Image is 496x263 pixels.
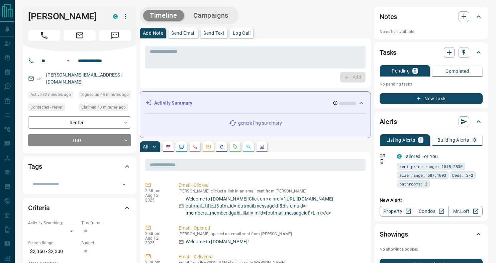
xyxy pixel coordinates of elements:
span: Email [64,30,96,41]
span: size range: 587,1093 [399,172,446,178]
p: No pending tasks [380,79,483,89]
p: [PERSON_NAME] opened an email sent from [PERSON_NAME] [179,232,363,236]
svg: Lead Browsing Activity [179,144,184,149]
p: All [143,144,148,149]
div: Notes [380,9,483,25]
div: Activity Summary [145,97,365,109]
a: [PERSON_NAME][EMAIL_ADDRESS][DOMAIN_NAME] [46,72,122,85]
p: Listing Alerts [386,138,415,142]
svg: Notes [166,144,171,149]
h2: Tags [28,161,42,172]
p: Budget: [81,240,131,246]
p: Actively Searching: [28,220,78,226]
p: 0 [414,69,416,73]
span: bathrooms: 2 [399,180,427,187]
p: Welcome to [DOMAIN_NAME]!Click on <a href="[URL][DOMAIN_NAME] outmail_.title_]&utm_id=[outmail.me... [186,195,363,217]
span: Message [99,30,131,41]
div: TBD [28,134,131,146]
svg: Requests [232,144,238,149]
p: Off [380,153,393,159]
h2: Alerts [380,116,397,127]
div: condos.ca [397,154,402,159]
span: Signed up 43 minutes ago [81,91,129,98]
span: Active 32 minutes ago [30,91,71,98]
svg: Opportunities [246,144,251,149]
a: Condos [414,206,448,217]
div: Alerts [380,114,483,130]
p: No notes available [380,29,483,35]
a: Mr.Loft [448,206,483,217]
h1: [PERSON_NAME] [28,11,103,22]
h2: Criteria [28,203,50,213]
p: Email - Clicked [179,182,363,189]
button: Campaigns [187,10,235,21]
p: Aug 12 2025 [145,193,169,203]
p: $2,050 - $2,300 [28,246,78,257]
p: Building Alerts [437,138,469,142]
p: Send Text [203,31,225,35]
svg: Agent Actions [259,144,265,149]
p: Completed [445,69,469,74]
button: Timeline [143,10,184,21]
button: New Task [380,93,483,104]
button: Open [64,57,72,65]
div: Showings [380,226,483,242]
h2: Showings [380,229,408,240]
p: Log Call [233,31,251,35]
h2: Notes [380,11,397,22]
p: generating summary [238,120,282,127]
div: Renter [28,116,131,129]
span: rent price range: 1845,2530 [399,163,463,170]
p: Welcome to [DOMAIN_NAME]! [186,238,249,245]
p: Email - Opened [179,225,363,232]
p: Search Range: [28,240,78,246]
p: 2:38 pm [145,188,169,193]
div: Tue Aug 12 2025 [28,91,76,100]
p: [PERSON_NAME] clicked a link in an email sent from [PERSON_NAME] [179,189,363,193]
div: Tue Aug 12 2025 [79,91,131,100]
h2: Tasks [380,47,396,58]
p: Send Email [171,31,195,35]
p: Aug 12 2025 [145,236,169,245]
span: Call [28,30,60,41]
p: Activity Summary [154,100,192,107]
p: Email - Delivered [179,253,363,260]
div: Criteria [28,200,131,216]
p: 1 [419,138,422,142]
svg: Email Verified [37,76,41,81]
div: condos.ca [113,14,118,19]
span: Contacted - Never [30,104,63,111]
a: Tailored For You [404,154,438,159]
p: Pending [392,69,410,73]
span: Claimed 43 minutes ago [81,104,126,111]
svg: Calls [192,144,198,149]
p: Add Note [143,31,163,35]
div: Tasks [380,44,483,60]
div: Tue Aug 12 2025 [79,104,131,113]
a: Property [380,206,414,217]
span: beds: 2-2 [452,172,473,178]
p: 0 [473,138,476,142]
p: No showings booked [380,246,483,252]
svg: Emails [206,144,211,149]
button: Open [119,180,129,189]
p: New Alert: [380,197,483,204]
p: 2:38 pm [145,231,169,236]
p: Timeframe: [81,220,131,226]
svg: Listing Alerts [219,144,224,149]
div: Tags [28,158,131,174]
svg: Push Notification Only [380,159,384,164]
